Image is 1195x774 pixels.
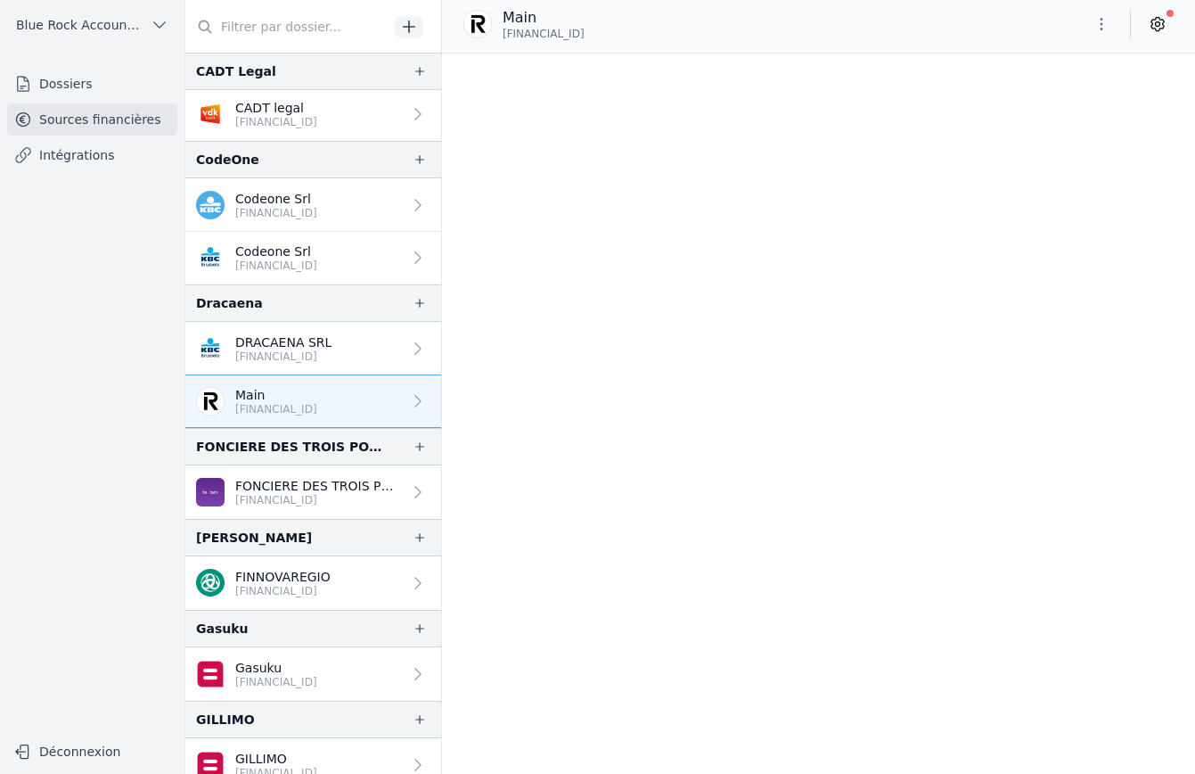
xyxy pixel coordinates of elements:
div: CADT Legal [196,61,276,82]
a: Sources financières [7,103,177,136]
div: FONCIERE DES TROIS PONTS [196,436,384,457]
a: Main [FINANCIAL_ID] [185,375,441,428]
p: FINNOVAREGIO [235,568,331,586]
p: GILLIMO [235,750,317,768]
img: belfius.png [196,660,225,688]
div: Dracaena [196,292,263,314]
p: [FINANCIAL_ID] [235,115,317,129]
div: Gasuku [196,618,249,639]
a: Codeone Srl [FINANCIAL_ID] [185,232,441,284]
a: Gasuku [FINANCIAL_ID] [185,647,441,701]
button: Déconnexion [7,737,177,766]
p: [FINANCIAL_ID] [235,350,331,364]
a: Dossiers [7,68,177,100]
p: Main [235,386,317,404]
div: [PERSON_NAME] [196,527,312,548]
div: CodeOne [196,149,259,170]
p: [FINANCIAL_ID] [235,259,317,273]
span: [FINANCIAL_ID] [503,27,585,41]
a: Codeone Srl [FINANCIAL_ID] [185,178,441,232]
p: [FINANCIAL_ID] [235,206,317,220]
img: kbc.png [196,191,225,219]
p: Codeone Srl [235,190,317,208]
p: FONCIERE DES TROIS PONTS [235,477,402,495]
a: FONCIERE DES TROIS PONTS [FINANCIAL_ID] [185,465,441,519]
img: revolut.png [463,10,492,38]
a: FINNOVAREGIO [FINANCIAL_ID] [185,556,441,610]
input: Filtrer par dossier... [185,11,389,43]
a: CADT legal [FINANCIAL_ID] [185,87,441,141]
button: Blue Rock Accounting [7,11,177,39]
img: BEOBANK_CTBKBEBX.png [196,478,225,506]
p: Main [503,7,585,29]
img: triodosbank.png [196,569,225,597]
p: Gasuku [235,659,317,677]
img: KBC_BRUSSELS_KREDBEBB.png [196,243,225,272]
img: VDK_VDSPBE22XXX.png [196,100,225,128]
p: [FINANCIAL_ID] [235,402,317,416]
img: KBC_BRUSSELS_KREDBEBB.png [196,334,225,363]
p: CADT legal [235,99,317,117]
span: Blue Rock Accounting [16,16,143,34]
p: Codeone Srl [235,243,317,260]
img: revolut.png [196,387,225,416]
p: [FINANCIAL_ID] [235,675,317,689]
div: GILLIMO [196,709,255,730]
p: [FINANCIAL_ID] [235,584,331,598]
p: DRACAENA SRL [235,333,331,351]
a: DRACAENA SRL [FINANCIAL_ID] [185,322,441,375]
p: [FINANCIAL_ID] [235,493,402,507]
a: Intégrations [7,139,177,171]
